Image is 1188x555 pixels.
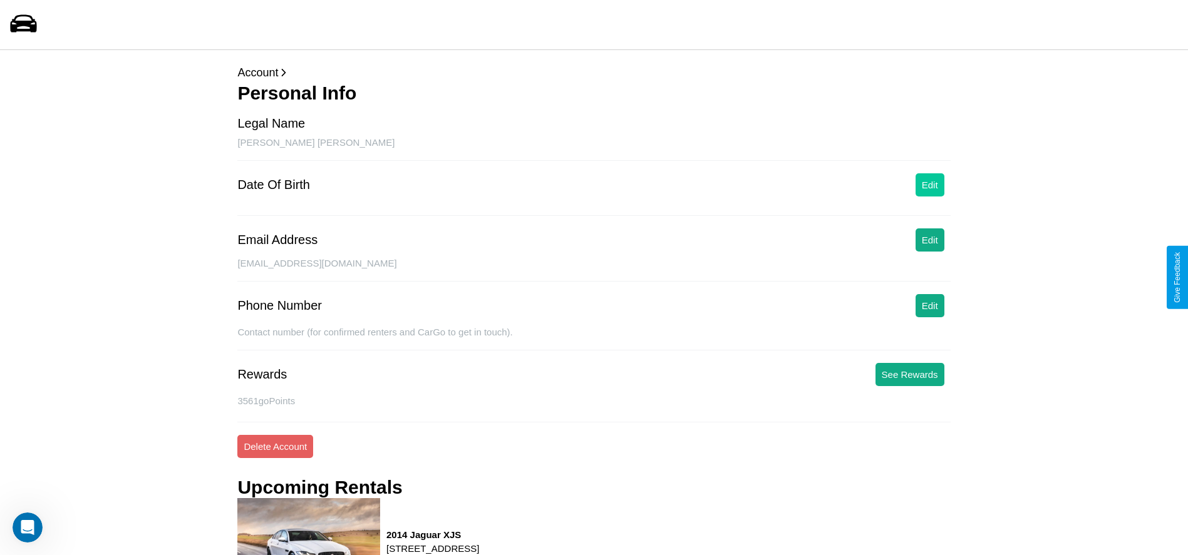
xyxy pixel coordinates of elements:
[13,512,43,542] iframe: Intercom live chat
[237,83,950,104] h3: Personal Info
[916,173,944,196] button: Edit
[916,294,944,317] button: Edit
[876,363,944,386] button: See Rewards
[237,116,305,131] div: Legal Name
[237,178,310,192] div: Date Of Birth
[237,367,287,382] div: Rewards
[237,258,950,282] div: [EMAIL_ADDRESS][DOMAIN_NAME]
[237,477,402,498] h3: Upcoming Rentals
[386,529,479,540] h3: 2014 Jaguar XJS
[237,298,322,313] div: Phone Number
[237,327,950,350] div: Contact number (for confirmed renters and CarGo to get in touch).
[916,228,944,252] button: Edit
[237,63,950,83] p: Account
[1173,252,1182,303] div: Give Feedback
[237,392,950,409] p: 3561 goPoints
[237,435,313,458] button: Delete Account
[237,233,318,247] div: Email Address
[237,137,950,161] div: [PERSON_NAME] [PERSON_NAME]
